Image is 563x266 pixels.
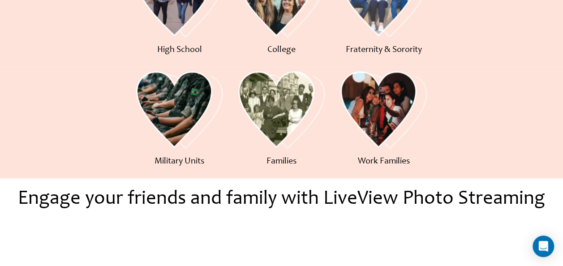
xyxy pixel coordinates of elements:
[242,157,321,167] p: Families
[242,45,321,55] p: College
[340,71,427,150] img: reu_sub_6_work | Live Photo Slideshow for Events | Create Free Events Album for Any Occasion
[136,71,223,150] img: reu_sub_4_military | Live Photo Slideshow for Events | Create Free Events Album for Any Occasion
[533,236,554,257] div: Open Intercom Messenger
[238,71,325,150] img: reu_sub_5_family | Live Photo Slideshow for Events | Create Free Events Album for Any Occasion
[344,45,423,55] p: Fraternity & Sorority
[140,157,219,167] p: Military Units
[140,45,219,55] p: High School
[344,157,423,167] p: Work Families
